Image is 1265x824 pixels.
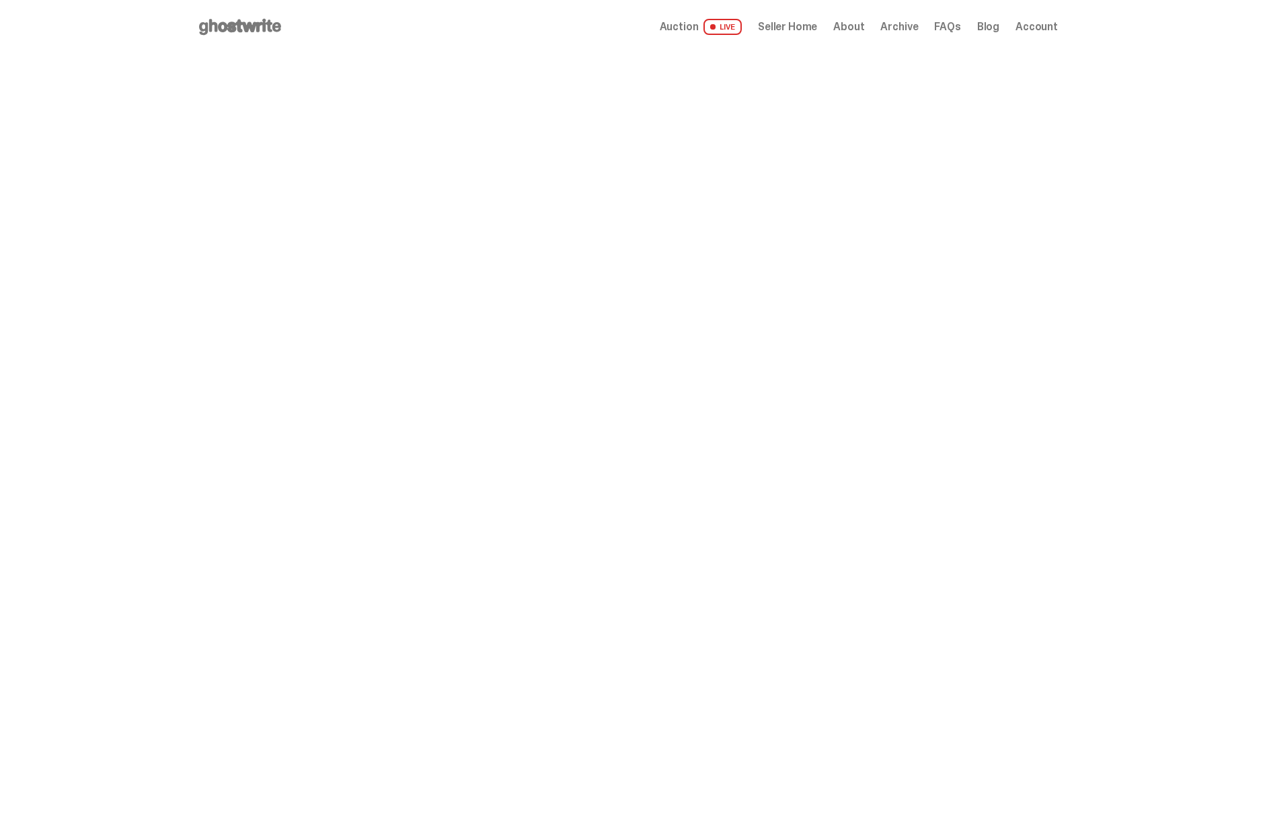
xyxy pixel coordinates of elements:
[660,22,699,32] span: Auction
[977,22,999,32] a: Blog
[660,19,742,35] a: Auction LIVE
[880,22,918,32] a: Archive
[1015,22,1058,32] a: Account
[758,22,817,32] a: Seller Home
[934,22,960,32] a: FAQs
[703,19,742,35] span: LIVE
[833,22,864,32] a: About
